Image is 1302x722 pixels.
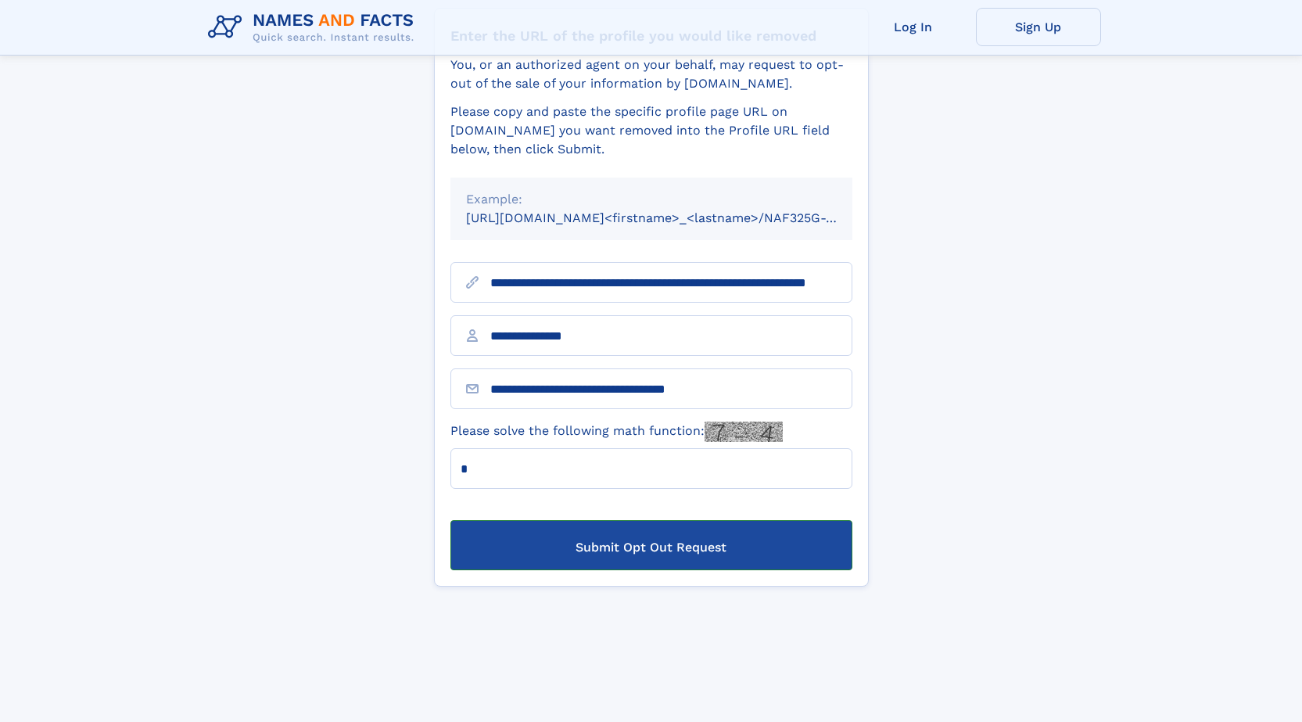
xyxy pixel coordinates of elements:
[851,8,976,46] a: Log In
[202,6,427,48] img: Logo Names and Facts
[466,210,882,225] small: [URL][DOMAIN_NAME]<firstname>_<lastname>/NAF325G-xxxxxxxx
[466,190,837,209] div: Example:
[976,8,1101,46] a: Sign Up
[450,422,783,442] label: Please solve the following math function:
[450,520,852,570] button: Submit Opt Out Request
[450,56,852,93] div: You, or an authorized agent on your behalf, may request to opt-out of the sale of your informatio...
[450,102,852,159] div: Please copy and paste the specific profile page URL on [DOMAIN_NAME] you want removed into the Pr...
